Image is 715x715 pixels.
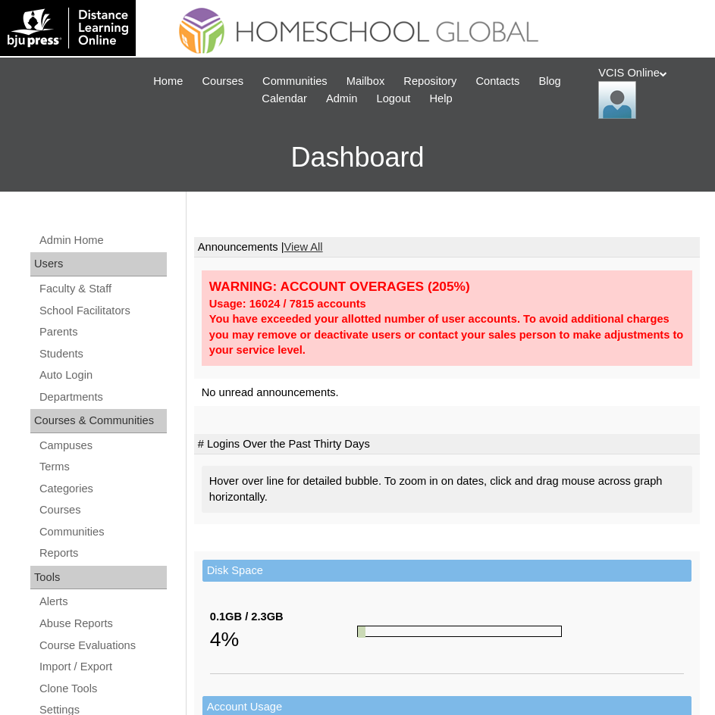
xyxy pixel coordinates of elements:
div: 4% [210,624,357,654]
span: Contacts [475,73,519,90]
a: Abuse Reports [38,614,167,633]
div: Hover over line for detailed bubble. To zoom in on dates, click and drag mouse across graph horiz... [202,466,692,512]
span: Mailbox [347,73,385,90]
img: logo-white.png [8,8,128,48]
a: Help [422,90,459,108]
span: Repository [403,73,456,90]
a: Communities [255,73,335,90]
a: Faculty & Staff [38,279,167,298]
td: Disk Space [202,560,691,582]
a: Parents [38,323,167,342]
a: Departments [38,388,167,407]
a: Courses [194,73,251,90]
a: Contacts [468,73,527,90]
img: VCIS Online Admin [598,81,636,119]
a: Alerts [38,592,167,611]
a: Calendar [254,90,314,108]
div: 0.1GB / 2.3GB [210,609,357,625]
span: Calendar [262,90,306,108]
div: You have exceeded your allotted number of user accounts. To avoid additional charges you may remo... [209,311,685,358]
a: Communities [38,523,167,542]
td: # Logins Over the Past Thirty Days [194,434,700,455]
a: Courses [38,501,167,520]
a: Clone Tools [38,679,167,698]
span: Logout [377,90,411,108]
strong: Usage: 16024 / 7815 accounts [209,298,366,310]
span: Admin [326,90,358,108]
a: Students [38,345,167,364]
a: View All [284,241,323,253]
span: Blog [538,73,560,90]
span: Communities [262,73,328,90]
span: Home [153,73,183,90]
h3: Dashboard [8,123,707,192]
a: Course Evaluations [38,636,167,655]
td: Announcements | [194,237,700,258]
a: Repository [396,73,464,90]
a: Logout [369,90,419,108]
a: School Facilitators [38,301,167,320]
a: Admin Home [38,231,167,250]
a: Terms [38,457,167,476]
a: Reports [38,544,167,563]
div: VCIS Online [598,65,700,119]
div: Courses & Communities [30,409,167,433]
a: Home [146,73,190,90]
a: Categories [38,479,167,498]
div: Users [30,252,167,276]
a: Mailbox [339,73,393,90]
a: Blog [531,73,568,90]
a: Admin [318,90,365,108]
td: No unread announcements. [194,379,700,407]
span: Courses [202,73,243,90]
span: Help [429,90,452,108]
a: Auto Login [38,366,167,385]
a: Campuses [38,436,167,455]
div: Tools [30,566,167,590]
div: WARNING: ACCOUNT OVERAGES (205%) [209,278,685,295]
a: Import / Export [38,657,167,676]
